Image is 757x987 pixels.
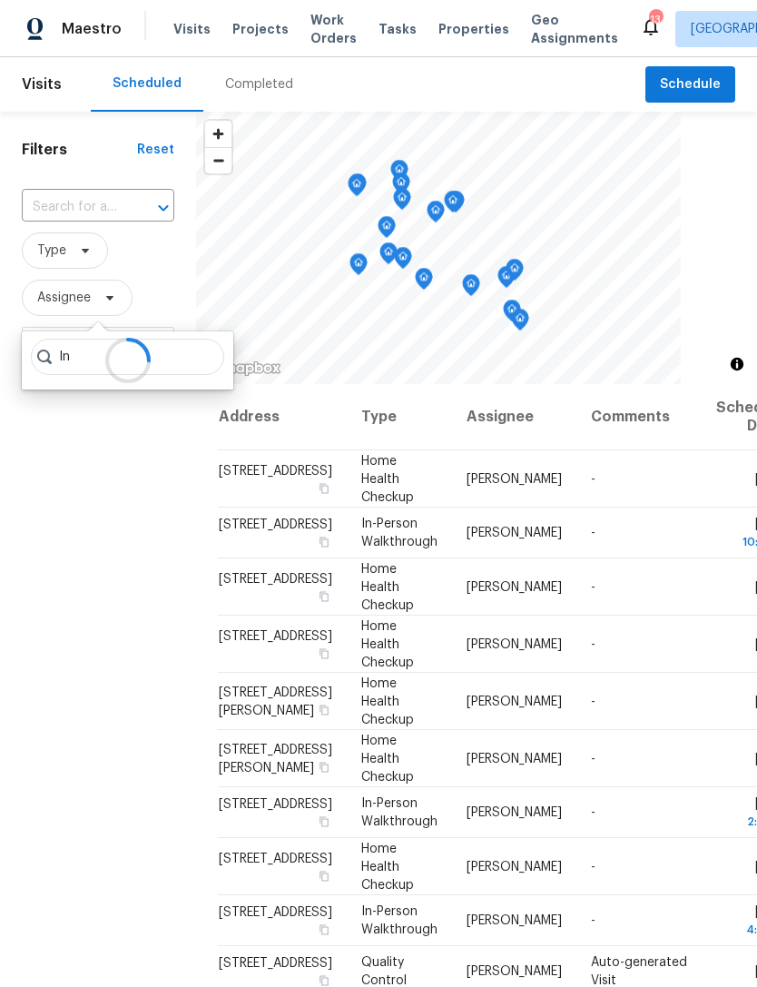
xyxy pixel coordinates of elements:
button: Copy Address [316,645,332,661]
canvas: Map [196,112,681,384]
span: - [591,806,595,819]
span: - [591,527,595,539]
div: Map marker [427,201,445,229]
div: Map marker [503,300,521,328]
th: Comments [576,384,702,450]
span: [PERSON_NAME] [467,752,562,765]
div: Completed [225,75,293,94]
div: Map marker [506,259,524,287]
span: [PERSON_NAME] [467,806,562,819]
button: Copy Address [316,587,332,604]
button: Copy Address [316,534,332,550]
span: Assignee [37,289,91,307]
div: Map marker [462,274,480,302]
span: - [591,580,595,593]
span: [STREET_ADDRESS] [219,906,332,919]
button: Copy Address [316,479,332,496]
span: Properties [438,20,509,38]
div: Reset [137,141,174,159]
span: [PERSON_NAME] [467,695,562,707]
span: Home Health Checkup [361,619,414,668]
span: Tasks [378,23,417,35]
span: [STREET_ADDRESS][PERSON_NAME] [219,743,332,774]
span: Projects [232,20,289,38]
span: [STREET_ADDRESS] [219,957,332,970]
span: Home Health Checkup [361,734,414,783]
span: Auto-generated Visit [591,956,687,987]
span: [PERSON_NAME] [467,637,562,650]
a: Mapbox homepage [202,358,281,379]
span: Schedule [660,74,721,96]
button: Copy Address [316,814,332,830]
span: [PERSON_NAME] [467,965,562,978]
span: Home Health Checkup [361,676,414,725]
button: Copy Address [316,701,332,717]
span: In-Person Walkthrough [361,797,437,828]
span: - [591,860,595,873]
span: In-Person Walkthrough [361,518,437,548]
span: Quality Control [361,956,407,987]
div: Map marker [415,268,433,296]
span: In-Person Walkthrough [361,905,437,936]
div: Map marker [379,242,398,271]
th: Address [218,384,347,450]
span: Visits [173,20,211,38]
span: [PERSON_NAME] [467,472,562,485]
span: [STREET_ADDRESS] [219,798,332,811]
span: Toggle attribution [732,354,742,374]
button: Schedule [645,66,735,104]
span: [PERSON_NAME] [467,914,562,927]
button: Copy Address [316,922,332,938]
div: Map marker [348,174,366,202]
span: [STREET_ADDRESS] [219,629,332,642]
span: Home Health Checkup [361,842,414,891]
button: Copy Address [316,758,332,775]
span: Maestro [62,20,122,38]
button: Zoom out [205,147,231,173]
span: - [591,637,595,650]
span: [STREET_ADDRESS] [219,572,332,585]
span: [STREET_ADDRESS][PERSON_NAME] [219,686,332,716]
th: Assignee [452,384,576,450]
div: Map marker [511,309,529,337]
th: Type [347,384,452,450]
span: - [591,914,595,927]
div: Map marker [444,191,462,219]
span: [STREET_ADDRESS] [219,518,332,531]
div: Scheduled [113,74,182,93]
div: 13 [649,11,662,29]
h1: Filters [22,141,137,159]
span: Visits [22,64,62,104]
div: Map marker [392,173,410,201]
span: - [591,472,595,485]
span: Work Orders [310,11,357,47]
span: - [591,695,595,707]
div: Map marker [349,253,368,281]
div: Map marker [378,216,396,244]
input: Search for an address... [22,193,123,222]
button: Toggle attribution [726,353,748,375]
div: Map marker [394,247,412,275]
span: [STREET_ADDRESS] [219,464,332,477]
span: [PERSON_NAME] [467,860,562,873]
div: Map marker [393,188,411,216]
button: Copy Address [316,867,332,883]
span: Geo Assignments [531,11,618,47]
div: Map marker [497,266,516,294]
span: Zoom out [205,148,231,173]
div: Map marker [390,160,408,188]
span: Home Health Checkup [361,454,414,503]
span: Home Health Checkup [361,562,414,611]
div: Map marker [349,173,367,202]
span: - [591,752,595,765]
span: [PERSON_NAME] [467,580,562,593]
button: Zoom in [205,121,231,147]
span: [PERSON_NAME] [467,527,562,539]
span: Type [37,242,66,260]
span: [STREET_ADDRESS] [219,852,332,864]
button: Open [151,195,176,221]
